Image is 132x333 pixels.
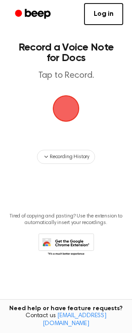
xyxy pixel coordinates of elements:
[16,70,116,81] p: Tap to Record.
[53,95,79,122] img: Beep Logo
[16,42,116,63] h1: Record a Voice Note for Docs
[37,150,95,164] button: Recording History
[43,313,106,327] a: [EMAIL_ADDRESS][DOMAIN_NAME]
[50,153,89,161] span: Recording History
[5,312,127,328] span: Contact us
[9,6,59,23] a: Beep
[84,3,123,25] a: Log in
[7,213,125,226] p: Tired of copying and pasting? Use the extension to automatically insert your recordings.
